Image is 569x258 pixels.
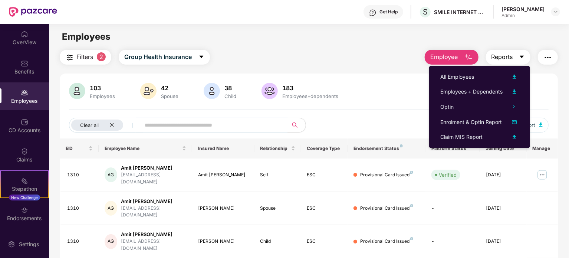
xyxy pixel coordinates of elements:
button: Group Health Insurancecaret-down [119,50,210,65]
div: ESC [307,172,342,179]
span: Employees [62,31,111,42]
img: svg+xml;base64,PHN2ZyBpZD0iSGVscC0zMngzMiIgeG1sbnM9Imh0dHA6Ly93d3cudzMub3JnLzIwMDAvc3ZnIiB3aWR0aD... [369,9,376,16]
div: Claim MIS Report [440,133,483,141]
div: All Employees [440,73,474,81]
div: [PERSON_NAME] [501,6,545,13]
img: svg+xml;base64,PHN2ZyB4bWxucz0iaHR0cDovL3d3dy53My5vcmcvMjAwMC9zdmciIHhtbG5zOnhsaW5rPSJodHRwOi8vd3... [510,133,519,141]
div: [DATE] [486,172,521,179]
td: - [425,192,480,225]
div: ESC [307,238,342,245]
img: manageButton [536,169,548,181]
img: svg+xml;base64,PHN2ZyB4bWxucz0iaHR0cDovL3d3dy53My5vcmcvMjAwMC9zdmciIHhtbG5zOnhsaW5rPSJodHRwOi8vd3... [69,83,85,99]
div: Spouse [159,93,180,99]
th: EID [60,138,99,159]
button: Employee [425,50,478,65]
img: svg+xml;base64,PHN2ZyBpZD0iQmVuZWZpdHMiIHhtbG5zPSJodHRwOi8vd3d3LnczLm9yZy8yMDAwL3N2ZyIgd2lkdGg9Ij... [21,60,28,67]
div: Self [260,172,295,179]
img: svg+xml;base64,PHN2ZyB4bWxucz0iaHR0cDovL3d3dy53My5vcmcvMjAwMC9zdmciIHhtbG5zOnhsaW5rPSJodHRwOi8vd3... [140,83,157,99]
div: Verified [439,171,457,179]
span: Optin [440,104,454,110]
div: 1310 [67,172,93,179]
th: Coverage Type [301,138,348,159]
img: svg+xml;base64,PHN2ZyBpZD0iQ2xhaW0iIHhtbG5zPSJodHRwOi8vd3d3LnczLm9yZy8yMDAwL3N2ZyIgd2lkdGg9IjIwIi... [21,148,28,155]
div: Child [260,238,295,245]
span: caret-down [198,54,204,61]
img: svg+xml;base64,PHN2ZyB4bWxucz0iaHR0cDovL3d3dy53My5vcmcvMjAwMC9zdmciIHhtbG5zOnhsaW5rPSJodHRwOi8vd3... [510,72,519,81]
div: Get Help [379,9,398,15]
button: Reportscaret-down [486,50,530,65]
img: svg+xml;base64,PHN2ZyB4bWxucz0iaHR0cDovL3d3dy53My5vcmcvMjAwMC9zdmciIHhtbG5zOnhsaW5rPSJodHRwOi8vd3... [510,118,519,127]
img: svg+xml;base64,PHN2ZyBpZD0iQ0RfQWNjb3VudHMiIGRhdGEtbmFtZT0iQ0QgQWNjb3VudHMiIHhtbG5zPSJodHRwOi8vd3... [21,118,28,126]
img: svg+xml;base64,PHN2ZyB4bWxucz0iaHR0cDovL3d3dy53My5vcmcvMjAwMC9zdmciIHhtbG5zOnhsaW5rPSJodHRwOi8vd3... [262,83,278,99]
img: svg+xml;base64,PHN2ZyB4bWxucz0iaHR0cDovL3d3dy53My5vcmcvMjAwMC9zdmciIHdpZHRoPSIyNCIgaGVpZ2h0PSIyNC... [543,53,552,62]
div: Employees + Dependents [440,88,503,96]
button: Filters2 [60,50,111,65]
span: Employee Name [105,146,181,151]
div: Provisional Card Issued [360,238,413,245]
div: Child [223,93,238,99]
img: svg+xml;base64,PHN2ZyBpZD0iU2V0dGluZy0yMHgyMCIgeG1sbnM9Imh0dHA6Ly93d3cudzMub3JnLzIwMDAvc3ZnIiB3aW... [8,241,15,248]
div: SMILE INTERNET TECHNOLOGIES PRIVATE LIMITED [434,9,486,16]
span: close [109,123,114,127]
div: [EMAIL_ADDRESS][DOMAIN_NAME] [121,205,186,219]
div: Employees+dependents [281,93,340,99]
img: svg+xml;base64,PHN2ZyB4bWxucz0iaHR0cDovL3d3dy53My5vcmcvMjAwMC9zdmciIHhtbG5zOnhsaW5rPSJodHRwOi8vd3... [510,87,519,96]
span: right [512,105,516,108]
div: Admin [501,13,545,19]
span: caret-down [519,54,525,61]
img: svg+xml;base64,PHN2ZyBpZD0iRHJvcGRvd24tMzJ4MzIiIHhtbG5zPSJodHRwOi8vd3d3LnczLm9yZy8yMDAwL3N2ZyIgd2... [553,9,559,15]
span: Clear all [80,122,99,128]
img: svg+xml;base64,PHN2ZyBpZD0iRW1wbG95ZWVzIiB4bWxucz0iaHR0cDovL3d3dy53My5vcmcvMjAwMC9zdmciIHdpZHRoPS... [21,89,28,97]
span: 2 [97,52,106,61]
div: [DATE] [486,238,521,245]
div: ESC [307,205,342,212]
th: Manage [527,138,558,159]
div: AG [105,234,117,249]
img: svg+xml;base64,PHN2ZyB4bWxucz0iaHR0cDovL3d3dy53My5vcmcvMjAwMC9zdmciIHdpZHRoPSI4IiBoZWlnaHQ9IjgiIH... [410,171,413,174]
div: New Challenge [9,195,40,200]
img: svg+xml;base64,PHN2ZyB4bWxucz0iaHR0cDovL3d3dy53My5vcmcvMjAwMC9zdmciIHdpZHRoPSIyMSIgaGVpZ2h0PSIyMC... [21,177,28,184]
span: Filters [76,52,93,62]
img: New Pazcare Logo [9,7,57,17]
img: svg+xml;base64,PHN2ZyB4bWxucz0iaHR0cDovL3d3dy53My5vcmcvMjAwMC9zdmciIHdpZHRoPSI4IiBoZWlnaHQ9IjgiIH... [410,204,413,207]
div: [PERSON_NAME] [198,238,249,245]
img: svg+xml;base64,PHN2ZyB4bWxucz0iaHR0cDovL3d3dy53My5vcmcvMjAwMC9zdmciIHdpZHRoPSI4IiBoZWlnaHQ9IjgiIH... [400,144,403,147]
div: Settings [17,241,41,248]
button: search [287,118,306,133]
div: Amit [PERSON_NAME] [121,164,186,172]
span: S [423,7,428,16]
div: [EMAIL_ADDRESS][DOMAIN_NAME] [121,172,186,186]
img: svg+xml;base64,PHN2ZyB4bWxucz0iaHR0cDovL3d3dy53My5vcmcvMjAwMC9zdmciIHdpZHRoPSIyNCIgaGVpZ2h0PSIyNC... [65,53,74,62]
div: Spouse [260,205,295,212]
th: Relationship [254,138,301,159]
span: search [287,122,302,128]
div: Employees [88,93,116,99]
th: Employee Name [99,138,192,159]
span: Reports [491,52,513,62]
div: Amit [PERSON_NAME] [121,198,186,205]
div: [DATE] [486,205,521,212]
th: Insured Name [192,138,254,159]
div: 1310 [67,238,93,245]
div: [EMAIL_ADDRESS][DOMAIN_NAME] [121,238,186,252]
div: 103 [88,84,116,92]
span: Employee [430,52,458,62]
button: Clear allclose [69,118,143,133]
img: svg+xml;base64,PHN2ZyB4bWxucz0iaHR0cDovL3d3dy53My5vcmcvMjAwMC9zdmciIHhtbG5zOnhsaW5rPSJodHRwOi8vd3... [204,83,220,99]
div: AG [105,167,117,182]
span: Group Health Insurance [124,52,192,62]
div: Enrolment & Optin Report [440,118,502,126]
div: Provisional Card Issued [360,205,413,212]
div: Amit [PERSON_NAME] [121,231,186,238]
div: 42 [159,84,180,92]
img: svg+xml;base64,PHN2ZyB4bWxucz0iaHR0cDovL3d3dy53My5vcmcvMjAwMC9zdmciIHhtbG5zOnhsaW5rPSJodHRwOi8vd3... [464,53,473,62]
span: Relationship [260,146,290,151]
div: Amit [PERSON_NAME] [198,172,249,179]
img: svg+xml;base64,PHN2ZyBpZD0iRW5kb3JzZW1lbnRzIiB4bWxucz0iaHR0cDovL3d3dy53My5vcmcvMjAwMC9zdmciIHdpZH... [21,206,28,214]
img: svg+xml;base64,PHN2ZyB4bWxucz0iaHR0cDovL3d3dy53My5vcmcvMjAwMC9zdmciIHdpZHRoPSI4IiBoZWlnaHQ9IjgiIH... [410,237,413,240]
div: 1310 [67,205,93,212]
div: AG [105,201,117,216]
div: Stepathon [1,185,48,193]
span: EID [66,146,87,151]
div: 38 [223,84,238,92]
